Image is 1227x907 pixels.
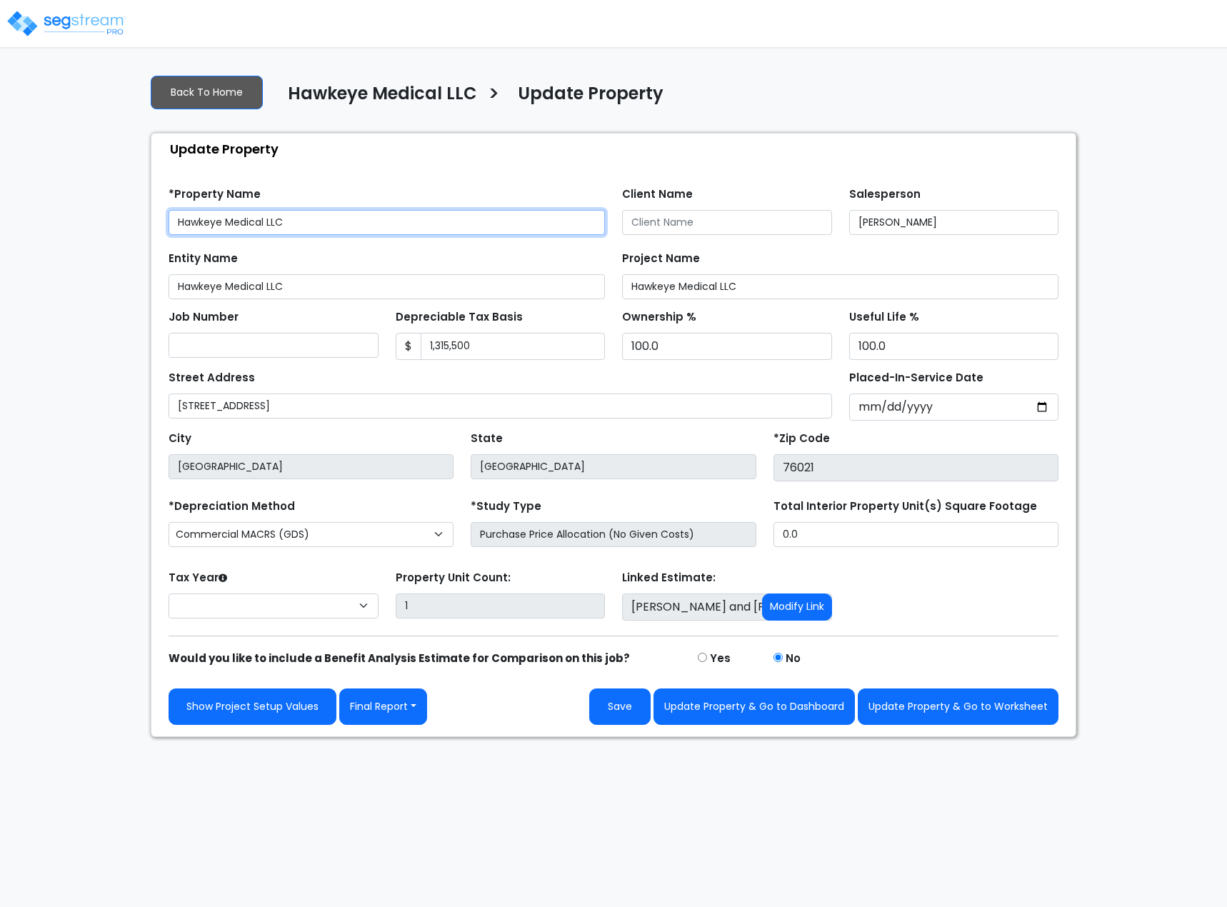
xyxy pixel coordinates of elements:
[622,333,832,360] input: Ownership
[858,688,1058,725] button: Update Property & Go to Worksheet
[169,394,832,419] input: Street Address
[169,309,239,326] label: Job Number
[762,593,832,621] button: Modify Link
[710,651,731,667] label: Yes
[339,688,427,725] button: Final Report
[488,82,500,110] h3: >
[653,688,855,725] button: Update Property & Go to Dashboard
[169,251,238,267] label: Entity Name
[471,431,503,447] label: State
[773,431,830,447] label: *Zip Code
[622,251,700,267] label: Project Name
[507,84,663,114] a: Update Property
[169,651,630,666] strong: Would you like to include a Benefit Analysis Estimate for Comparison on this job?
[849,333,1059,360] input: Depreciation
[622,186,693,203] label: Client Name
[151,76,263,109] a: Back To Home
[622,274,1058,299] input: Project Name
[169,274,605,299] input: Entity Name
[169,498,295,515] label: *Depreciation Method
[849,186,921,203] label: Salesperson
[396,333,421,360] span: $
[277,84,477,114] a: Hawkeye Medical LLC
[159,134,1076,164] div: Update Property
[849,309,919,326] label: Useful Life %
[786,651,801,667] label: No
[396,593,606,618] input: Building Count
[288,84,477,108] h4: Hawkeye Medical LLC
[622,210,832,235] input: Client Name
[773,522,1058,547] input: total square foot
[518,84,663,108] h4: Update Property
[773,454,1058,481] input: Zip Code
[622,570,716,586] label: Linked Estimate:
[849,370,983,386] label: Placed-In-Service Date
[169,431,191,447] label: City
[421,333,606,360] input: 0.00
[396,309,523,326] label: Depreciable Tax Basis
[622,309,696,326] label: Ownership %
[471,498,541,515] label: *Study Type
[169,186,261,203] label: *Property Name
[773,498,1037,515] label: Total Interior Property Unit(s) Square Footage
[169,210,605,235] input: Property Name
[589,688,651,725] button: Save
[169,688,336,725] a: Show Project Setup Values
[169,570,227,586] label: Tax Year
[6,9,127,38] img: logo_pro_r.png
[169,370,255,386] label: Street Address
[396,570,511,586] label: Property Unit Count:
